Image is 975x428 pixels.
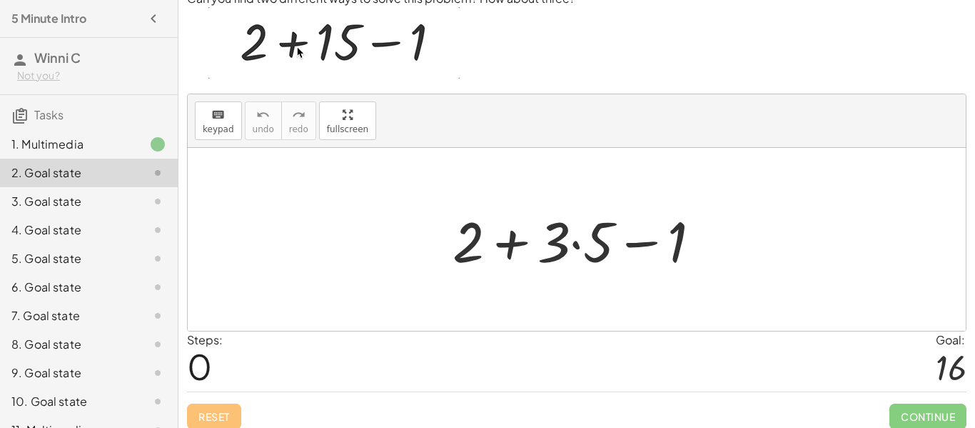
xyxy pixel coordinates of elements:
span: Tasks [34,107,64,122]
span: redo [289,124,308,134]
div: 4. Goal state [11,222,126,239]
i: Task not started. [149,307,166,324]
div: 1. Multimedia [11,136,126,153]
i: Task not started. [149,336,166,353]
div: 3. Goal state [11,193,126,210]
button: keyboardkeypad [195,101,242,140]
i: Task not started. [149,193,166,210]
i: Task not started. [149,364,166,382]
div: 7. Goal state [11,307,126,324]
div: 10. Goal state [11,393,126,410]
div: 2. Goal state [11,164,126,181]
i: Task not started. [149,393,166,410]
div: Not you? [17,69,166,83]
i: keyboard [211,106,225,124]
span: undo [253,124,274,134]
img: c98fd760e6ed093c10ccf3c4ca28a3dcde0f4c7a2f3786375f60a510364f4df2.gif [208,7,460,79]
div: 9. Goal state [11,364,126,382]
i: redo [292,106,305,124]
h4: 5 Minute Intro [11,10,86,27]
span: keypad [203,124,234,134]
i: Task not started. [149,250,166,267]
label: Steps: [187,332,223,347]
span: Winni C [34,49,81,66]
div: 8. Goal state [11,336,126,353]
i: Task not started. [149,222,166,239]
span: 0 [187,344,212,388]
i: Task not started. [149,279,166,296]
div: 5. Goal state [11,250,126,267]
button: fullscreen [319,101,376,140]
i: Task not started. [149,164,166,181]
i: undo [256,106,270,124]
button: redoredo [281,101,316,140]
span: fullscreen [327,124,368,134]
div: Goal: [936,332,966,349]
i: Task finished. [149,136,166,153]
button: undoundo [245,101,282,140]
div: 6. Goal state [11,279,126,296]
